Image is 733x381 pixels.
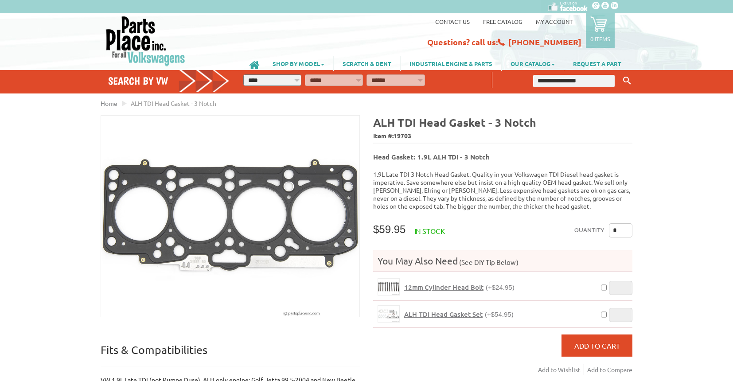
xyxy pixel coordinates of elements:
[108,74,230,87] h4: Search by VW
[394,132,411,140] span: 19703
[101,99,117,107] a: Home
[414,226,445,235] span: In stock
[373,223,405,235] span: $59.95
[378,279,399,295] img: 12mm Cylinder Head Bolt
[458,258,519,266] span: (See DIY Tip Below)
[264,56,333,71] a: SHOP BY MODEL
[404,283,515,292] a: 12mm Cylinder Head Bolt(+$24.95)
[561,334,632,357] button: Add to Cart
[485,311,514,318] span: (+$54.95)
[483,18,522,25] a: Free Catalog
[620,74,634,88] button: Keyword Search
[536,18,573,25] a: My Account
[101,116,359,317] img: ALH TDI Head Gasket - 3 Notch
[574,341,620,350] span: Add to Cart
[401,56,501,71] a: INDUSTRIAL ENGINE & PARTS
[538,364,584,375] a: Add to Wishlist
[101,343,360,366] p: Fits & Compatibilities
[378,306,399,322] img: ALH TDI Head Gasket Set
[378,305,400,323] a: ALH TDI Head Gasket Set
[404,310,483,319] span: ALH TDI Head Gasket Set
[373,130,632,143] span: Item #:
[564,56,630,71] a: REQUEST A PART
[435,18,470,25] a: Contact us
[486,284,515,291] span: (+$24.95)
[334,56,400,71] a: SCRATCH & DENT
[586,13,615,48] a: 0 items
[587,364,632,375] a: Add to Compare
[373,255,632,267] h4: You May Also Need
[373,170,632,210] p: 1.9L Late TDI 3 Notch Head Gasket. Quality in your Volkswagen TDI Diesel head gasket is imperativ...
[373,115,536,129] b: ALH TDI Head Gasket - 3 Notch
[378,278,400,295] a: 12mm Cylinder Head Bolt
[105,16,186,66] img: Parts Place Inc!
[590,35,610,43] p: 0 items
[404,310,514,319] a: ALH TDI Head Gasket Set(+$54.95)
[404,283,483,292] span: 12mm Cylinder Head Bolt
[574,223,604,237] label: Quantity
[373,152,490,161] b: Head Gasket: 1.9L ALH TDI - 3 Notch
[131,99,216,107] span: ALH TDI Head Gasket - 3 Notch
[502,56,564,71] a: OUR CATALOG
